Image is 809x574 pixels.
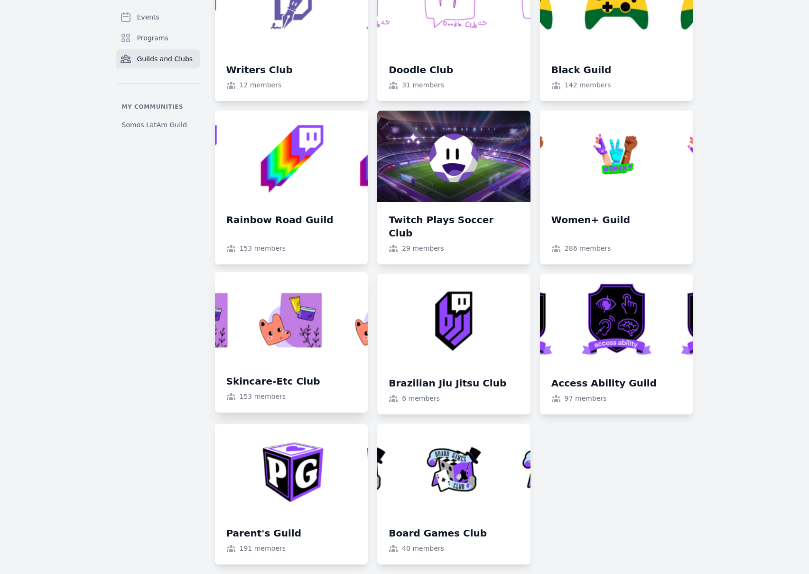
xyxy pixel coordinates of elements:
span: Guilds and Clubs [137,54,193,64]
a: Guilds and Clubs [116,49,200,68]
nav: Sidebar [116,8,200,133]
span: Events [137,12,159,22]
a: Programs [116,28,200,47]
span: Programs [137,33,168,43]
span: Somos LatAm Guild [122,120,187,130]
a: Somos LatAm Guild [116,116,200,133]
p: My communities [116,103,200,111]
a: Events [116,8,200,27]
